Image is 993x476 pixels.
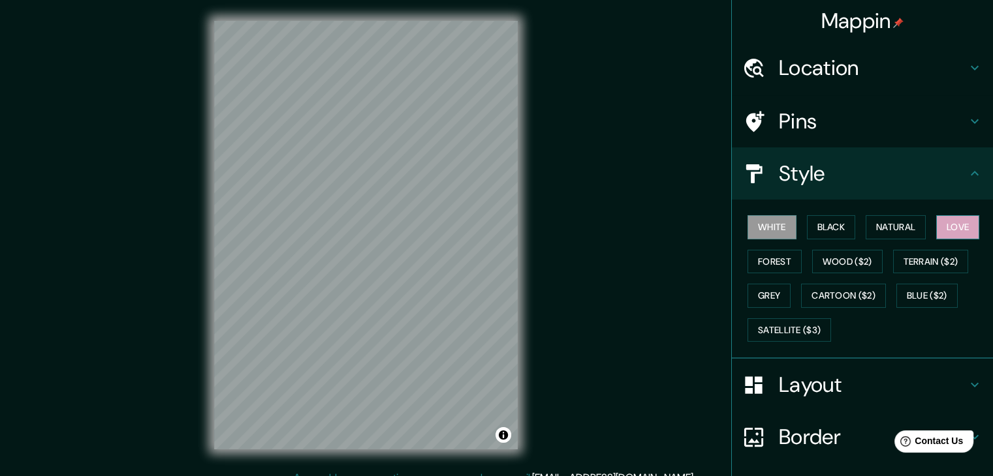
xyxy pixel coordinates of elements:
button: Cartoon ($2) [801,284,886,308]
h4: Style [779,160,967,186]
button: Forest [748,250,802,274]
h4: Location [779,55,967,81]
div: Location [732,42,993,94]
button: Grey [748,284,791,308]
img: pin-icon.png [893,18,904,28]
button: Satellite ($3) [748,318,831,342]
iframe: Help widget launcher [877,425,979,462]
button: Love [936,215,979,239]
button: Toggle attribution [496,427,511,443]
h4: Pins [779,108,967,134]
button: White [748,215,796,239]
div: Border [732,411,993,463]
h4: Layout [779,372,967,398]
button: Blue ($2) [896,284,958,308]
h4: Mappin [821,8,904,34]
canvas: Map [214,21,518,449]
button: Black [807,215,856,239]
div: Style [732,147,993,200]
h4: Border [779,424,967,450]
button: Natural [866,215,926,239]
div: Layout [732,359,993,411]
button: Wood ($2) [812,250,883,274]
button: Terrain ($2) [893,250,969,274]
div: Pins [732,95,993,147]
